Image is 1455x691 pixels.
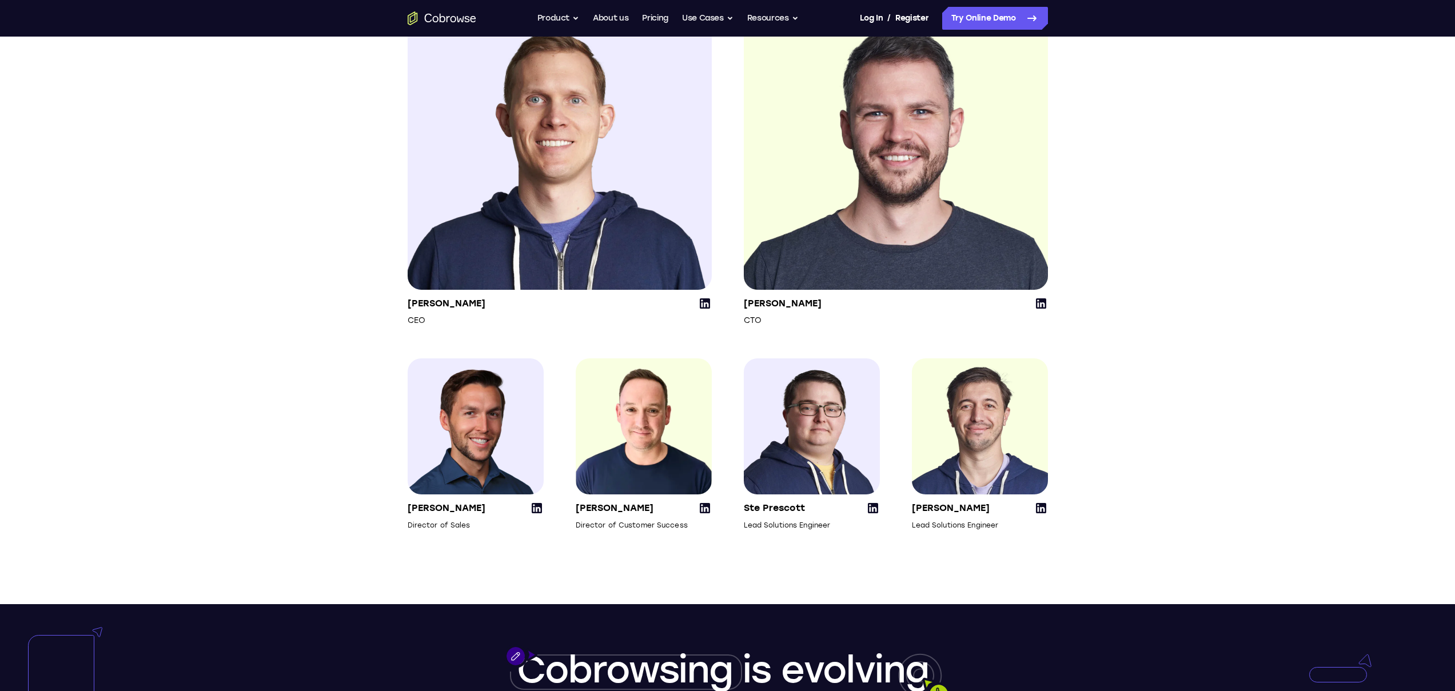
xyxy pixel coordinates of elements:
[744,297,822,310] p: [PERSON_NAME]
[408,11,476,25] a: Go to the home page
[744,520,831,531] p: Lead Solutions Engineer
[887,11,891,25] span: /
[593,7,628,30] a: About us
[744,315,822,326] p: CTO
[408,297,485,310] p: [PERSON_NAME]
[576,356,712,494] img: Huw Edwards, Director of Customer Success
[537,7,580,30] button: Product
[408,315,485,326] p: CEO
[744,501,819,515] p: Ste Prescott
[747,7,799,30] button: Resources
[408,358,544,494] img: Zac Scalzi, Director of Sales
[408,501,485,515] p: [PERSON_NAME]
[576,520,688,531] p: Director of Customer Success
[860,7,883,30] a: Log In
[642,7,668,30] a: Pricing
[942,7,1048,30] a: Try Online Demo
[912,501,990,515] p: [PERSON_NAME]
[912,520,1001,531] p: Lead Solutions Engineer
[744,358,880,494] img: Ste Prescott, Lead Solutions Engineer
[408,520,497,531] p: Director of Sales
[912,358,1048,494] img: João Acabado, Lead Solutions Engineer
[576,501,676,515] p: [PERSON_NAME]
[682,7,734,30] button: Use Cases
[895,7,928,30] a: Register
